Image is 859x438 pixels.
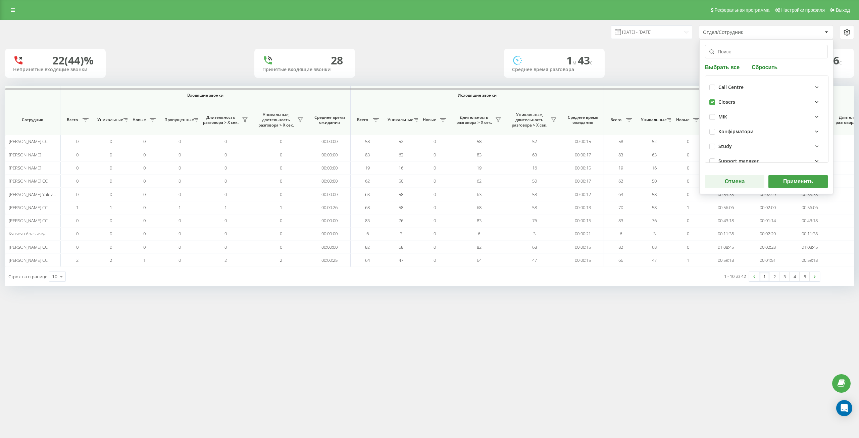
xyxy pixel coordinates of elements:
[578,53,593,67] span: 43
[512,67,597,72] div: Среднее время разговора
[434,244,436,250] span: 0
[365,204,370,210] span: 68
[789,254,830,267] td: 00:59:18
[510,112,549,128] span: Уникальные, длительность разговора > Х сек.
[224,204,227,210] span: 1
[309,188,351,201] td: 00:00:00
[839,59,842,66] span: c
[314,115,345,125] span: Среднее время ожидания
[365,191,370,197] span: 63
[562,175,604,188] td: 00:00:17
[110,152,112,158] span: 0
[562,254,604,267] td: 00:00:15
[434,178,436,184] span: 0
[703,30,783,35] div: Отдел/Сотрудник
[400,231,402,237] span: 3
[9,231,47,237] span: Kvasova Anastasiya
[618,244,623,250] span: 82
[562,227,604,240] td: 00:00:21
[705,188,747,201] td: 00:53:38
[179,152,181,158] span: 0
[280,257,282,263] span: 2
[705,201,747,214] td: 00:56:06
[652,217,657,224] span: 76
[705,227,747,240] td: 00:11:38
[532,152,537,158] span: 63
[309,241,351,254] td: 00:00:00
[653,231,656,237] span: 3
[421,117,438,123] span: Новые
[9,178,48,184] span: [PERSON_NAME] CC
[562,188,604,201] td: 00:00:12
[110,217,112,224] span: 0
[399,165,403,171] span: 16
[280,217,282,224] span: 0
[705,64,742,70] button: Выбрать все
[747,241,789,254] td: 00:02:33
[143,244,146,250] span: 0
[110,257,112,263] span: 2
[477,257,482,263] span: 64
[434,204,436,210] span: 0
[718,144,732,149] div: Study
[532,178,537,184] span: 50
[477,217,482,224] span: 83
[365,165,370,171] span: 19
[9,217,48,224] span: [PERSON_NAME] CC
[718,129,754,135] div: Конфірматори
[309,175,351,188] td: 00:00:00
[747,214,789,227] td: 00:01:14
[789,241,830,254] td: 01:08:45
[399,204,403,210] span: 58
[399,138,403,144] span: 52
[477,152,482,158] span: 83
[110,231,112,237] span: 0
[76,178,79,184] span: 0
[477,178,482,184] span: 62
[224,152,227,158] span: 0
[224,191,227,197] span: 0
[9,191,69,197] span: [PERSON_NAME] Yalovenko CC
[572,59,578,66] span: м
[789,214,830,227] td: 00:43:18
[78,93,333,98] span: Входящие звонки
[836,7,850,13] span: Выход
[365,152,370,158] span: 83
[618,204,623,210] span: 70
[280,138,282,144] span: 0
[365,257,370,263] span: 64
[562,135,604,148] td: 00:00:15
[618,191,623,197] span: 63
[590,59,593,66] span: c
[309,201,351,214] td: 00:00:26
[224,217,227,224] span: 0
[687,138,689,144] span: 0
[76,231,79,237] span: 0
[836,400,852,416] div: Open Intercom Messenger
[674,117,691,123] span: Новые
[750,64,779,70] button: Сбросить
[143,257,146,263] span: 1
[781,7,825,13] span: Настройки профиля
[262,67,347,72] div: Принятые входящие звонки
[705,175,764,188] button: Отмена
[76,152,79,158] span: 0
[110,244,112,250] span: 0
[143,152,146,158] span: 0
[365,178,370,184] span: 62
[309,148,351,161] td: 00:00:00
[687,217,689,224] span: 0
[434,165,436,171] span: 0
[687,165,689,171] span: 0
[52,273,57,280] div: 10
[179,178,181,184] span: 0
[224,257,227,263] span: 2
[179,217,181,224] span: 0
[399,217,403,224] span: 76
[399,152,403,158] span: 63
[9,152,41,158] span: [PERSON_NAME]
[76,217,79,224] span: 0
[9,257,48,263] span: [PERSON_NAME] CC
[434,152,436,158] span: 0
[179,138,181,144] span: 0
